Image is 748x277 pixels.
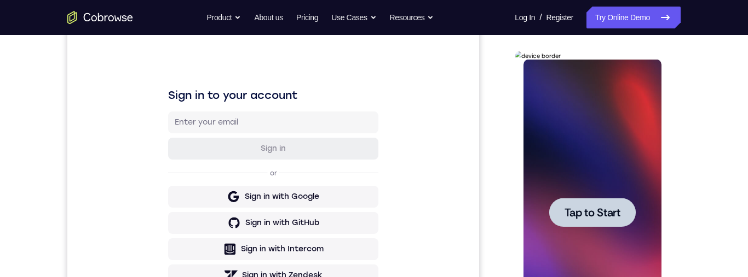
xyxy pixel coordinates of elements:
[254,7,283,28] a: About us
[178,205,252,216] div: Sign in with GitHub
[49,156,105,167] span: Tap to Start
[175,257,255,268] div: Sign in with Zendesk
[101,125,311,147] button: Sign in
[177,179,252,190] div: Sign in with Google
[200,156,212,165] p: or
[101,75,311,90] h1: Sign in to your account
[34,146,120,175] button: Tap to Start
[101,199,311,221] button: Sign in with GitHub
[207,7,241,28] button: Product
[586,7,681,28] a: Try Online Demo
[546,7,573,28] a: Register
[107,104,304,115] input: Enter your email
[390,7,434,28] button: Resources
[539,11,542,24] span: /
[101,226,311,247] button: Sign in with Intercom
[101,252,311,274] button: Sign in with Zendesk
[101,173,311,195] button: Sign in with Google
[174,231,256,242] div: Sign in with Intercom
[331,7,376,28] button: Use Cases
[296,7,318,28] a: Pricing
[515,7,535,28] a: Log In
[67,11,133,24] a: Go to the home page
